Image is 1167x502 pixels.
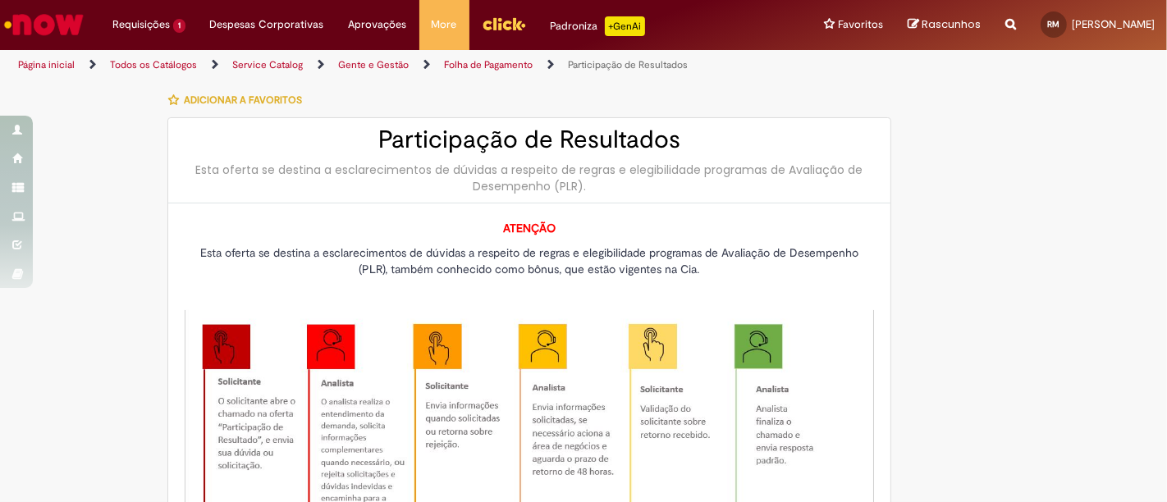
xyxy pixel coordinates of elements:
img: click_logo_yellow_360x200.png [482,11,526,36]
a: Folha de Pagamento [444,58,533,71]
img: ServiceNow [2,8,86,41]
a: Todos os Catálogos [110,58,197,71]
span: Despesas Corporativas [210,16,324,33]
span: Requisições [112,16,170,33]
div: Padroniza [551,16,645,36]
ul: Trilhas de página [12,50,766,80]
strong: ATENÇÃO [503,221,556,235]
a: Participação de Resultados [568,58,688,71]
span: Aprovações [349,16,407,33]
span: Rascunhos [922,16,981,32]
a: Gente e Gestão [338,58,409,71]
a: Service Catalog [232,58,303,71]
a: Rascunhos [908,17,981,33]
span: More [432,16,457,33]
span: Favoritos [838,16,883,33]
a: Página inicial [18,58,75,71]
span: RM [1048,19,1060,30]
span: 1 [173,19,185,33]
h2: Participação de Resultados [185,126,874,153]
span: Adicionar a Favoritos [184,94,302,107]
span: [PERSON_NAME] [1072,17,1155,31]
p: Esta oferta se destina a esclarecimentos de dúvidas a respeito de regras e elegibilidade programa... [185,244,874,277]
p: +GenAi [605,16,645,36]
div: Esta oferta se destina a esclarecimentos de dúvidas a respeito de regras e elegibilidade programa... [185,162,874,194]
button: Adicionar a Favoritos [167,83,311,117]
